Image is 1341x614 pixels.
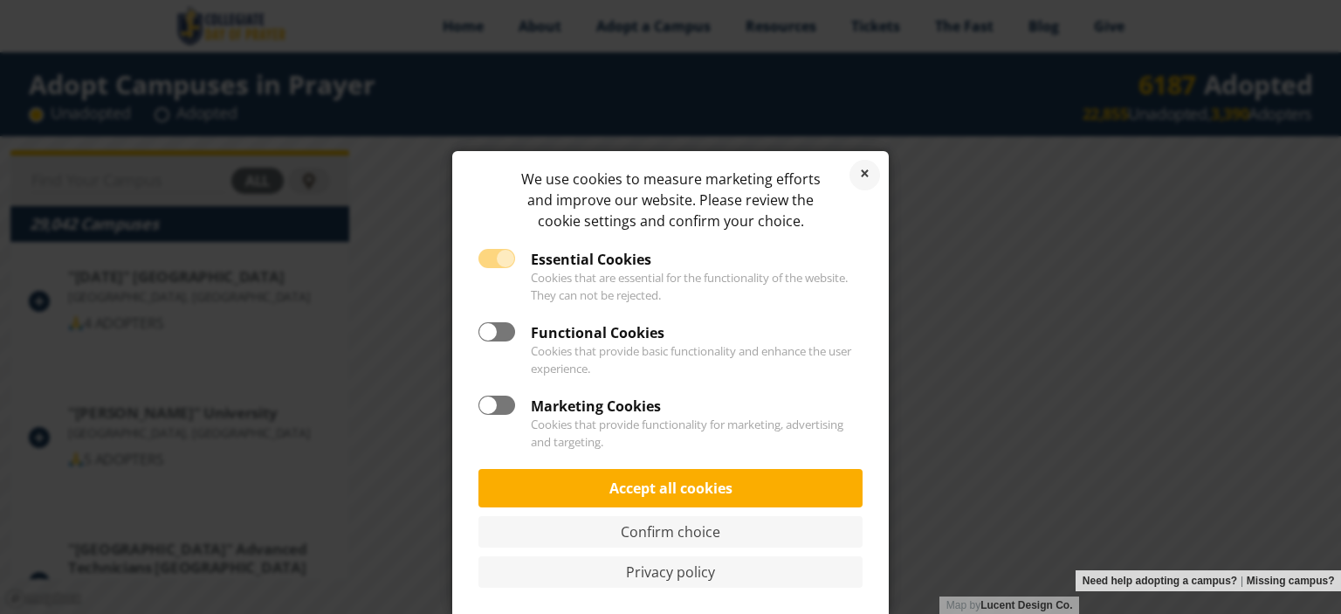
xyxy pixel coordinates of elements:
[478,469,863,507] a: Accept all cookies
[478,270,863,305] p: Cookies that are essential for the functionality of the website. They can not be rejected.
[478,396,661,417] label: Marketing Cookies
[1083,570,1237,591] a: Need help adopting a campus?
[478,516,863,548] a: Confirm choice
[939,597,1079,614] div: Map by
[478,556,863,588] a: Privacy policy
[478,343,863,378] p: Cookies that provide basic functionality and enhance the user experience.
[478,322,664,343] label: Functional Cookies
[1247,570,1335,591] a: Missing campus?
[1076,570,1341,591] div: |
[980,599,1072,611] a: Lucent Design Co.
[478,249,651,270] label: Essential Cookies
[478,169,863,231] div: We use cookies to measure marketing efforts and improve our website. Please review the cookie set...
[478,417,863,452] p: Cookies that provide functionality for marketing, advertising and targeting.
[849,160,880,190] a: Reject cookies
